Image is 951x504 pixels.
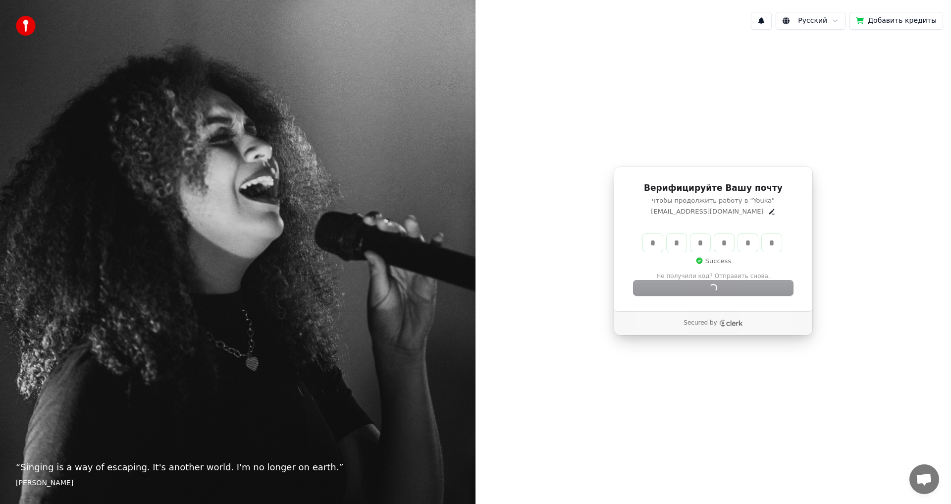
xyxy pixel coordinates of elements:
[634,196,793,205] p: чтобы продолжить работу в "Youka"
[719,320,743,327] a: Clerk logo
[16,460,460,474] p: “ Singing is a way of escaping. It's another world. I'm no longer on earth. ”
[641,232,784,254] div: Verification code input
[909,464,939,494] a: Открытый чат
[849,12,943,30] button: Добавить кредиты
[684,319,717,327] p: Secured by
[634,182,793,194] h1: Верифицируйте Вашу почту
[695,257,731,266] p: Success
[651,207,763,216] p: [EMAIL_ADDRESS][DOMAIN_NAME]
[768,208,776,216] button: Edit
[16,478,460,488] footer: [PERSON_NAME]
[16,16,36,36] img: youka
